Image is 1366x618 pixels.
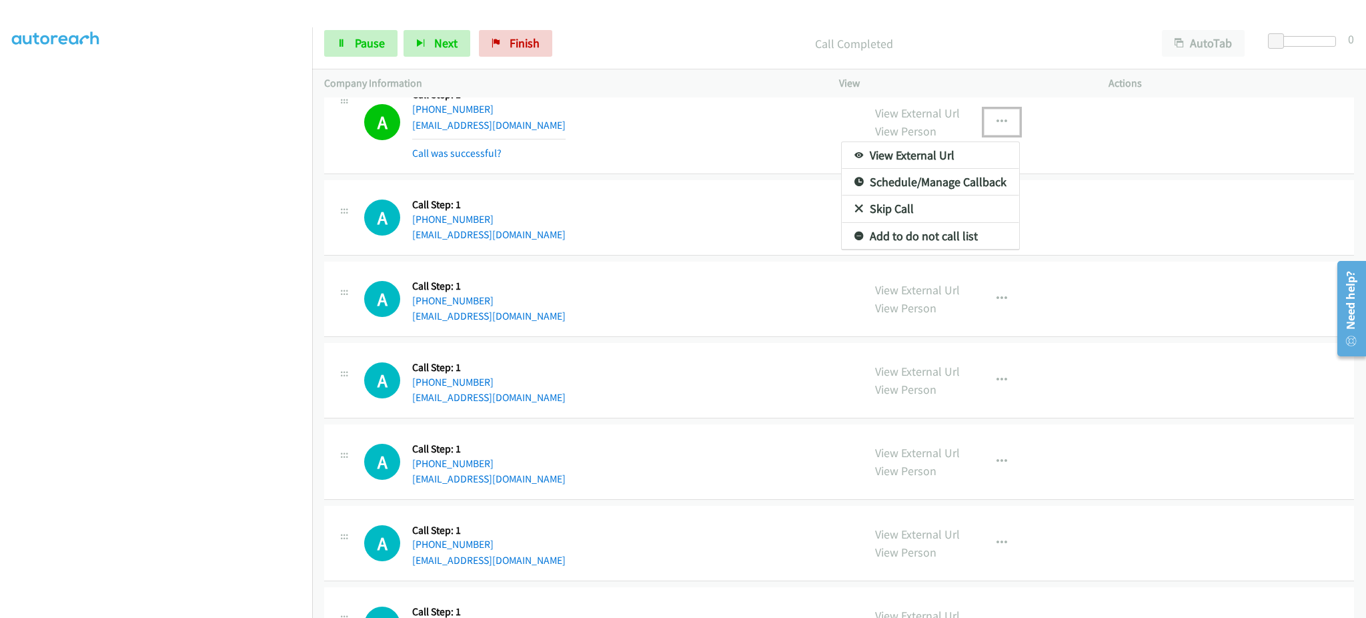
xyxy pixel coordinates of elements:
[364,362,400,398] h1: A
[842,196,1019,222] a: Skip Call
[1328,256,1366,362] iframe: Resource Center
[364,281,400,317] h1: A
[364,281,400,317] div: The call is yet to be attempted
[364,525,400,561] h1: A
[842,223,1019,250] a: Add to do not call list
[842,169,1019,196] a: Schedule/Manage Callback
[364,200,400,236] div: The call is yet to be attempted
[364,525,400,561] div: The call is yet to be attempted
[364,362,400,398] div: The call is yet to be attempted
[364,444,400,480] div: The call is yet to be attempted
[364,444,400,480] h1: A
[842,142,1019,169] a: View External Url
[364,200,400,236] h1: A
